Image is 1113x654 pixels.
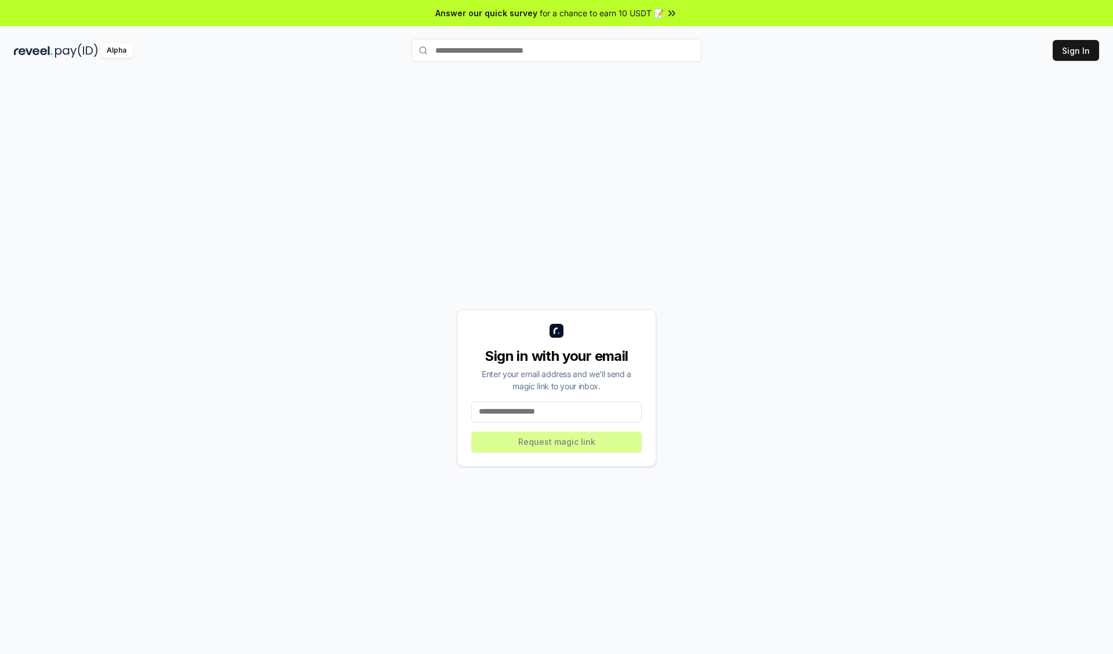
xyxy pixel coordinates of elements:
button: Sign In [1053,40,1099,61]
img: reveel_dark [14,43,53,58]
div: Enter your email address and we’ll send a magic link to your inbox. [471,368,642,392]
div: Sign in with your email [471,347,642,366]
div: Alpha [100,43,133,58]
span: for a chance to earn 10 USDT 📝 [540,7,664,19]
img: logo_small [550,324,563,338]
span: Answer our quick survey [435,7,537,19]
img: pay_id [55,43,98,58]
